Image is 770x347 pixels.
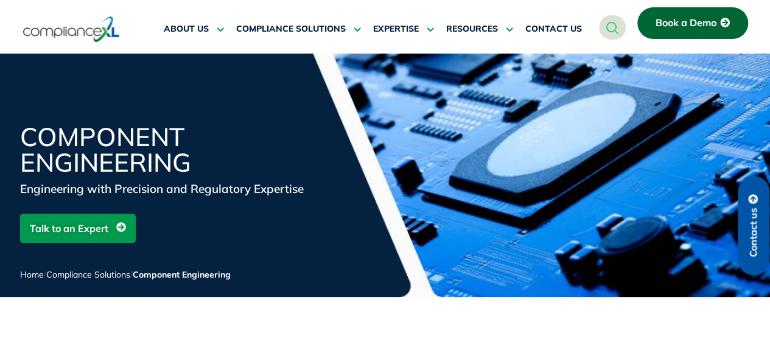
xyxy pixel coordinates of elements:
[525,24,582,35] span: CONTACT US
[656,18,716,29] span: Book a Demo
[373,15,434,44] a: EXPERTISE
[164,15,224,44] a: ABOUT US
[30,217,108,240] span: Talk to an Expert
[525,15,582,44] a: CONTACT US
[23,15,120,43] img: logo-one.svg
[637,7,748,39] a: Book a Demo
[20,269,44,280] a: Home
[236,24,346,35] span: COMPLIANCE SOLUTIONS
[599,15,626,40] a: navsearch-button
[373,24,419,35] span: EXPERTISE
[20,214,136,243] a: Talk to an Expert
[236,15,361,44] a: COMPLIANCE SOLUTIONS
[20,269,231,280] span: / /
[20,124,312,175] h1: Component Engineering
[748,208,759,257] span: Contact us
[446,15,513,44] a: RESOURCES
[20,180,312,197] div: Engineering with Precision and Regulatory Expertise
[133,269,231,280] span: Component Engineering
[738,176,769,275] a: Contact us
[46,269,130,280] a: Compliance Solutions
[446,24,498,35] span: RESOURCES
[164,24,209,35] span: ABOUT US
